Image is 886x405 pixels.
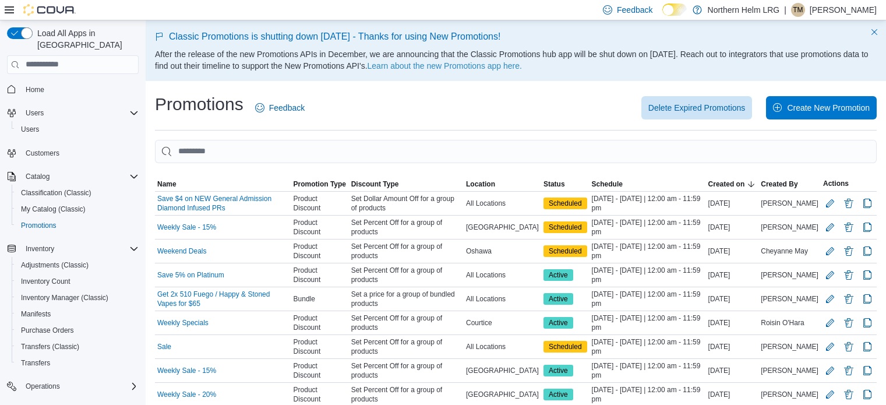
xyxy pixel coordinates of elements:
[21,379,139,393] span: Operations
[33,27,139,51] span: Load All Apps in [GEOGRAPHIC_DATA]
[592,242,704,260] span: [DATE] - [DATE] | 12:00 am - 11:59 pm
[549,246,582,256] span: Scheduled
[823,220,837,234] button: Edit Promotion
[823,244,837,258] button: Edit Promotion
[706,388,759,402] div: [DATE]
[349,177,464,191] button: Discount Type
[16,323,79,337] a: Purchase Orders
[761,270,818,280] span: [PERSON_NAME]
[157,179,177,189] span: Name
[21,205,86,214] span: My Catalog (Classic)
[155,177,291,191] button: Name
[21,342,79,351] span: Transfers (Classic)
[706,316,759,330] div: [DATE]
[294,314,347,332] span: Product Discount
[21,221,57,230] span: Promotions
[155,140,877,163] input: This is a search bar. As you type, the results lower in the page will automatically filter.
[860,316,874,330] button: Clone Promotion
[16,258,139,272] span: Adjustments (Classic)
[12,257,143,273] button: Adjustments (Classic)
[294,385,347,404] span: Product Discount
[761,294,818,304] span: [PERSON_NAME]
[823,196,837,210] button: Edit Promotion
[706,268,759,282] div: [DATE]
[761,223,818,232] span: [PERSON_NAME]
[294,218,347,237] span: Product Discount
[12,185,143,201] button: Classification (Classic)
[791,3,805,17] div: Trevor Mackenzie
[12,121,143,138] button: Users
[761,390,818,399] span: [PERSON_NAME]
[157,223,216,232] a: Weekly Sale - 15%
[16,202,139,216] span: My Catalog (Classic)
[860,364,874,378] button: Clone Promotion
[860,268,874,282] button: Clone Promotion
[842,388,856,402] button: Delete Promotion
[758,177,821,191] button: Created By
[641,96,753,119] button: Delete Expired Promotions
[860,292,874,306] button: Clone Promotion
[541,177,590,191] button: Status
[12,201,143,217] button: My Catalog (Classic)
[706,220,759,234] div: [DATE]
[16,122,44,136] a: Users
[2,168,143,185] button: Catalog
[157,270,224,280] a: Save 5% on Platinum
[250,96,309,119] a: Feedback
[349,311,464,334] div: Set Percent Off for a group of products
[592,266,704,284] span: [DATE] - [DATE] | 12:00 am - 11:59 pm
[12,290,143,306] button: Inventory Manager (Classic)
[157,194,289,213] a: Save $4 on NEW General Admission Diamond Infused PRs
[155,48,877,72] p: After the release of the new Promotions APIs in December, we are announcing that the Classic Prom...
[16,274,139,288] span: Inventory Count
[823,340,837,354] button: Edit Promotion
[16,340,139,354] span: Transfers (Classic)
[543,341,587,353] span: Scheduled
[21,106,48,120] button: Users
[16,274,75,288] a: Inventory Count
[349,216,464,239] div: Set Percent Off for a group of products
[592,361,704,380] span: [DATE] - [DATE] | 12:00 am - 11:59 pm
[592,290,704,308] span: [DATE] - [DATE] | 12:00 am - 11:59 pm
[21,242,59,256] button: Inventory
[12,306,143,322] button: Manifests
[543,293,573,305] span: Active
[823,388,837,402] button: Edit Promotion
[867,25,881,39] button: Dismiss this callout
[16,340,84,354] a: Transfers (Classic)
[21,379,65,393] button: Operations
[157,366,216,375] a: Weekly Sale - 15%
[823,292,837,306] button: Edit Promotion
[294,337,347,356] span: Product Discount
[464,177,541,191] button: Location
[543,245,587,257] span: Scheduled
[860,388,874,402] button: Clone Promotion
[16,356,139,370] span: Transfers
[592,218,704,237] span: [DATE] - [DATE] | 12:00 am - 11:59 pm
[21,106,139,120] span: Users
[617,4,652,16] span: Feedback
[16,258,93,272] a: Adjustments (Classic)
[842,244,856,258] button: Delete Promotion
[761,342,818,351] span: [PERSON_NAME]
[761,318,804,327] span: Roisin O'Hara
[784,3,786,17] p: |
[16,219,61,233] a: Promotions
[21,242,139,256] span: Inventory
[12,339,143,355] button: Transfers (Classic)
[549,318,568,328] span: Active
[466,270,506,280] span: All Locations
[860,220,874,234] button: Clone Promotion
[543,221,587,233] span: Scheduled
[16,186,96,200] a: Classification (Classic)
[592,337,704,356] span: [DATE] - [DATE] | 12:00 am - 11:59 pm
[466,223,539,232] span: [GEOGRAPHIC_DATA]
[26,382,60,391] span: Operations
[294,242,347,260] span: Product Discount
[2,378,143,395] button: Operations
[26,85,44,94] span: Home
[766,96,877,119] button: Create New Promotion
[549,389,568,400] span: Active
[21,309,51,319] span: Manifests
